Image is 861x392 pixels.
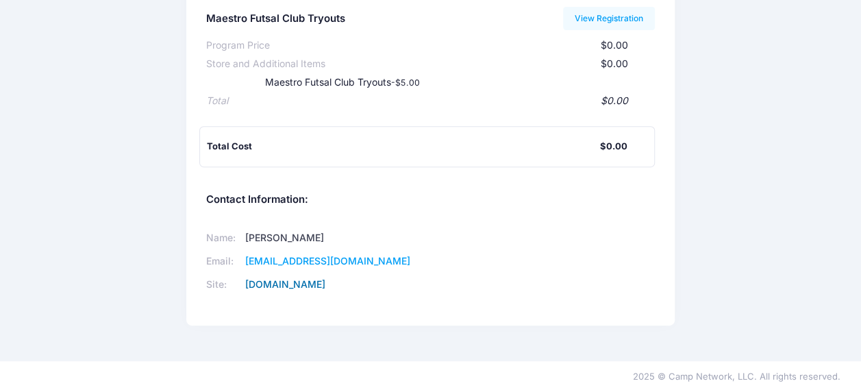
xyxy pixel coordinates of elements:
[240,227,412,250] td: [PERSON_NAME]
[600,140,627,154] div: $0.00
[207,140,600,154] div: Total Cost
[206,194,655,206] h5: Contact Information:
[633,371,840,382] span: 2025 © Camp Network, LLC. All rights reserved.
[391,77,419,88] small: -$5.00
[206,227,240,250] td: Name:
[601,39,628,51] span: $0.00
[206,94,228,108] div: Total
[206,13,345,25] h5: Maestro Futsal Club Tryouts
[228,94,628,108] div: $0.00
[245,255,410,267] a: [EMAIL_ADDRESS][DOMAIN_NAME]
[563,7,656,30] a: View Registration
[238,75,508,90] div: Maestro Futsal Club Tryouts
[206,250,240,273] td: Email:
[245,278,325,290] a: [DOMAIN_NAME]
[206,38,270,53] div: Program Price
[206,273,240,297] td: Site:
[206,57,325,71] div: Store and Additional Items
[325,57,628,71] div: $0.00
